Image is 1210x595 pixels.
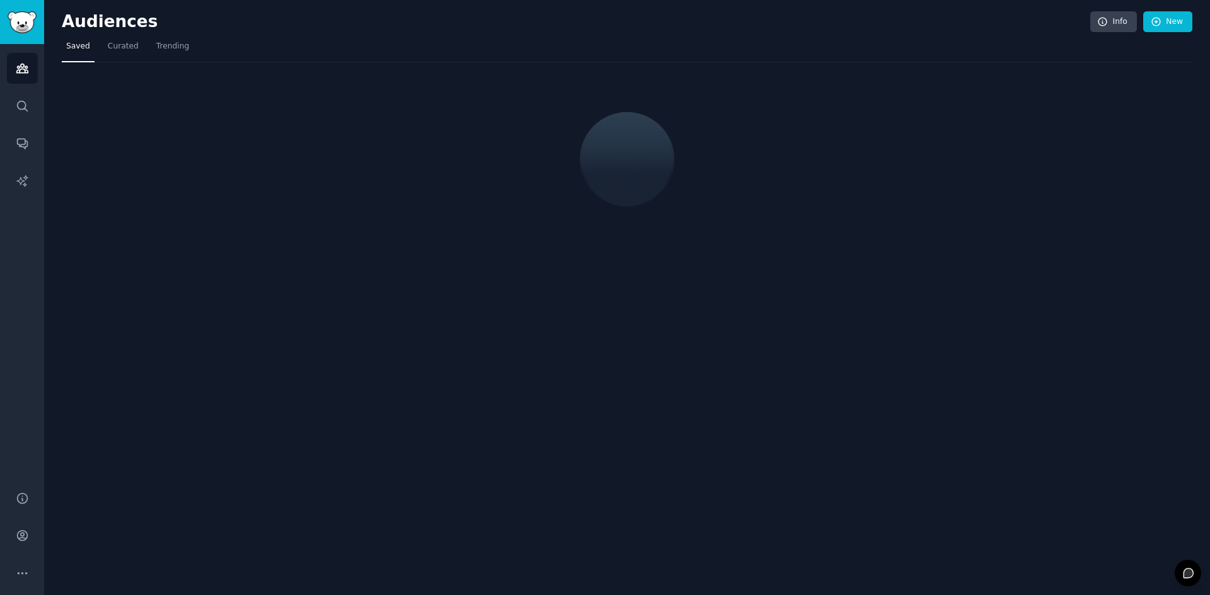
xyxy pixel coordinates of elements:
[103,37,143,62] a: Curated
[152,37,193,62] a: Trending
[156,41,189,52] span: Trending
[8,11,37,33] img: GummySearch logo
[1090,11,1137,33] a: Info
[1143,11,1192,33] a: New
[62,12,1090,32] h2: Audiences
[66,41,90,52] span: Saved
[62,37,95,62] a: Saved
[108,41,139,52] span: Curated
